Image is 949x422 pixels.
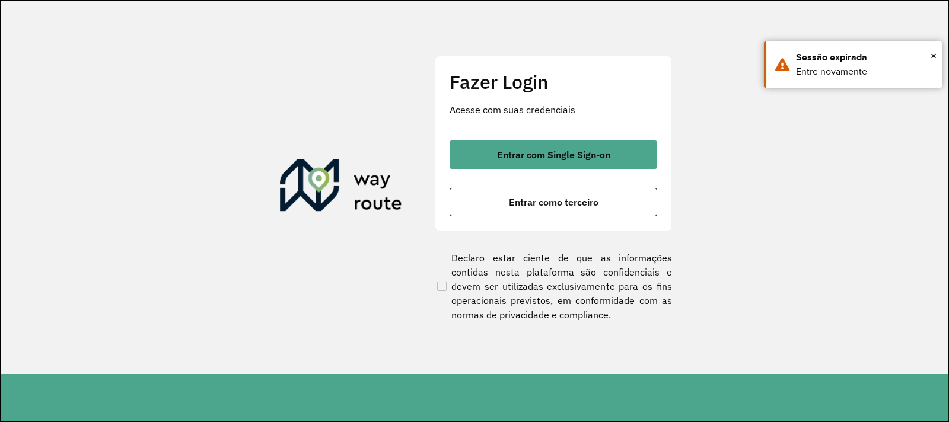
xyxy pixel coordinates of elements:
button: button [450,188,657,216]
span: × [931,47,937,65]
span: Entrar como terceiro [509,197,598,207]
div: Entre novamente [796,65,933,79]
p: Acesse com suas credenciais [450,103,657,117]
button: button [450,140,657,169]
h2: Fazer Login [450,71,657,93]
span: Entrar com Single Sign-on [497,150,610,159]
div: Sessão expirada [796,50,933,65]
button: Close [931,47,937,65]
img: Roteirizador AmbevTech [280,159,402,216]
label: Declaro estar ciente de que as informações contidas nesta plataforma são confidenciais e devem se... [435,251,672,322]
